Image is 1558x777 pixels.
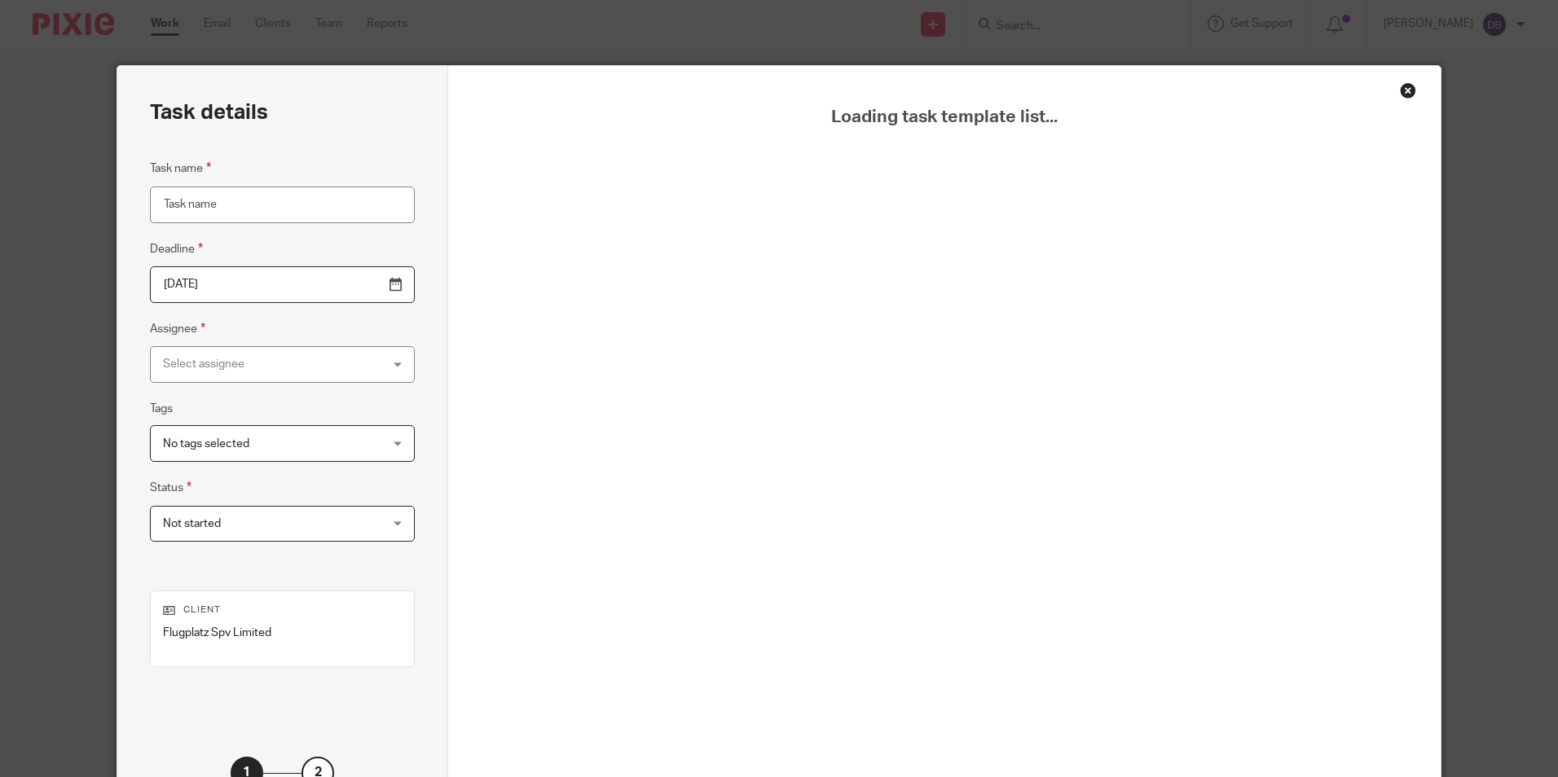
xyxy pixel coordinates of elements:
input: Pick a date [150,266,415,303]
label: Task name [150,159,211,178]
input: Task name [150,187,415,223]
label: Deadline [150,239,203,258]
div: Close this dialog window [1400,82,1416,99]
span: Loading task template list... [489,107,1399,128]
span: No tags selected [163,438,249,450]
label: Tags [150,401,173,417]
label: Status [150,478,191,497]
p: Flugplatz Spv Limited [163,625,402,641]
div: Select assignee [163,347,363,381]
span: Not started [163,518,221,529]
label: Assignee [150,319,205,338]
p: Client [163,604,402,617]
h2: Task details [150,99,268,126]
